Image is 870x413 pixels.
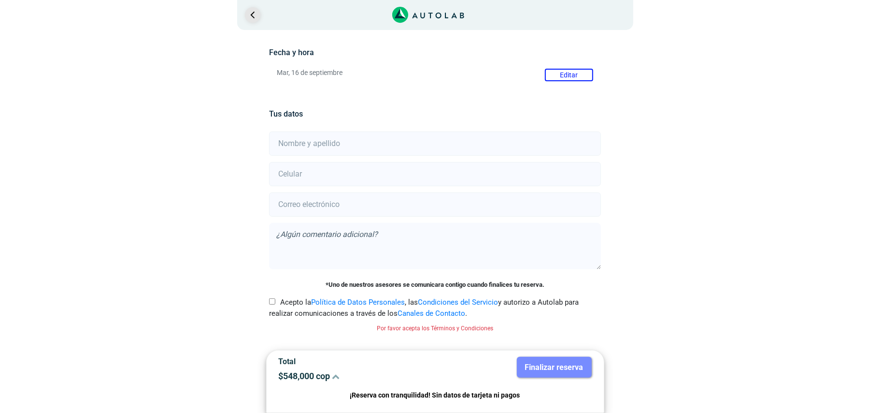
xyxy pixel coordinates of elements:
[269,298,275,305] input: Acepto laPolítica de Datos Personales, lasCondiciones del Servicioy autorizo a Autolab para reali...
[269,162,601,186] input: Celular
[269,297,601,319] label: Acepto la , las y autorizo a Autolab para realizar comunicaciones a través de los .
[377,325,493,332] small: Por favor acepta los Términos y Condiciones
[269,132,601,156] input: Nombre y apellido
[517,357,592,378] button: Finalizar reserva
[398,309,465,318] a: Canales de Contacto
[269,192,601,217] input: Correo electrónico
[279,371,428,381] p: $ 548,000 cop
[311,298,405,307] a: Política de Datos Personales
[418,298,498,307] a: Condiciones del Servicio
[279,357,428,366] p: Total
[326,281,544,288] b: *Uno de nuestros asesores se comunicara contigo cuando finalices tu reserva.
[392,10,464,19] a: Link al sitio de autolab
[269,48,601,57] h5: Fecha y hora
[245,7,260,23] a: Ir al paso anterior
[277,69,593,77] p: Mar, 16 de septiembre
[279,390,592,401] p: ¡Reserva con tranquilidad! Sin datos de tarjeta ni pagos
[269,109,601,118] h5: Tus datos
[545,69,593,81] button: Editar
